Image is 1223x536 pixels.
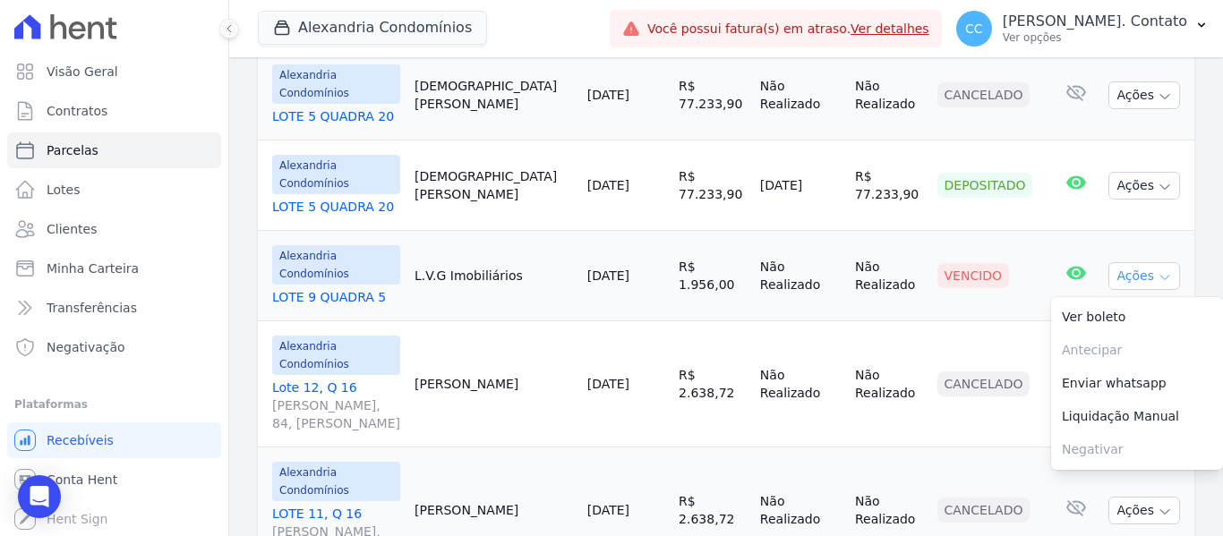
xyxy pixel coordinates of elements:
span: Negativação [47,338,125,356]
div: Cancelado [937,82,1031,107]
span: [PERSON_NAME], 84, [PERSON_NAME] [272,396,400,432]
a: LOTE 5 QUADRA 20 [272,107,400,125]
a: LOTE 9 QUADRA 5 [272,288,400,306]
span: Visão Geral [47,63,118,81]
span: Antecipar [1051,334,1223,367]
a: Clientes [7,211,221,247]
span: Alexandria Condomínios [272,155,400,194]
p: [PERSON_NAME]. Contato [1003,13,1187,30]
button: Ações [1108,172,1180,200]
td: R$ 1.956,00 [671,231,753,321]
span: Alexandria Condomínios [272,64,400,104]
div: Open Intercom Messenger [18,475,61,518]
a: Recebíveis [7,422,221,458]
a: Contratos [7,93,221,129]
a: Visão Geral [7,54,221,89]
td: Não Realizado [753,321,848,447]
span: Parcelas [47,141,98,159]
a: Parcelas [7,132,221,168]
div: Depositado [937,173,1033,198]
td: R$ 77.233,90 [671,50,753,140]
a: Minha Carteira [7,251,221,286]
td: Não Realizado [848,231,930,321]
td: [DEMOGRAPHIC_DATA][PERSON_NAME] [407,50,580,140]
a: [DATE] [587,88,629,102]
a: Ver boleto [1051,301,1223,334]
div: Cancelado [937,371,1031,396]
a: [DATE] [587,377,629,391]
a: Ver detalhes [851,21,929,36]
td: R$ 2.638,72 [671,321,753,447]
button: Ações [1108,81,1180,109]
span: Alexandria Condomínios [272,336,400,375]
span: Lotes [47,181,81,199]
a: Lote 12, Q 16[PERSON_NAME], 84, [PERSON_NAME] [272,379,400,432]
td: R$ 77.233,90 [848,140,930,231]
a: [DATE] [587,268,629,283]
a: Lotes [7,172,221,208]
td: [PERSON_NAME] [407,321,580,447]
td: [DEMOGRAPHIC_DATA][PERSON_NAME] [407,140,580,231]
span: Negativar [1051,433,1223,466]
div: Vencido [937,263,1010,288]
span: Alexandria Condomínios [272,462,400,501]
p: Ver opções [1003,30,1187,45]
div: Plataformas [14,394,214,415]
button: Alexandria Condomínios [258,11,487,45]
span: Clientes [47,220,97,238]
span: Recebíveis [47,431,114,449]
span: Minha Carteira [47,259,139,277]
a: Enviar whatsapp [1051,367,1223,400]
a: Negativação [7,329,221,365]
button: CC [PERSON_NAME]. Contato Ver opções [942,4,1223,54]
button: Ações [1108,497,1180,524]
a: [DATE] [587,178,629,192]
div: Cancelado [937,498,1031,523]
td: Não Realizado [753,231,848,321]
a: Transferências [7,290,221,326]
td: Não Realizado [753,50,848,140]
a: [DATE] [587,503,629,517]
span: CC [965,22,983,35]
span: Você possui fatura(s) em atraso. [647,20,929,38]
span: Transferências [47,299,137,317]
td: Não Realizado [848,50,930,140]
a: LOTE 5 QUADRA 20 [272,198,400,216]
span: Conta Hent [47,471,117,489]
span: Alexandria Condomínios [272,245,400,285]
td: Não Realizado [848,321,930,447]
td: L.V.G Imobiliários [407,231,580,321]
span: Contratos [47,102,107,120]
a: Conta Hent [7,462,221,498]
button: Ações [1108,262,1180,290]
a: Liquidação Manual [1051,400,1223,433]
td: [DATE] [753,140,848,231]
td: R$ 77.233,90 [671,140,753,231]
